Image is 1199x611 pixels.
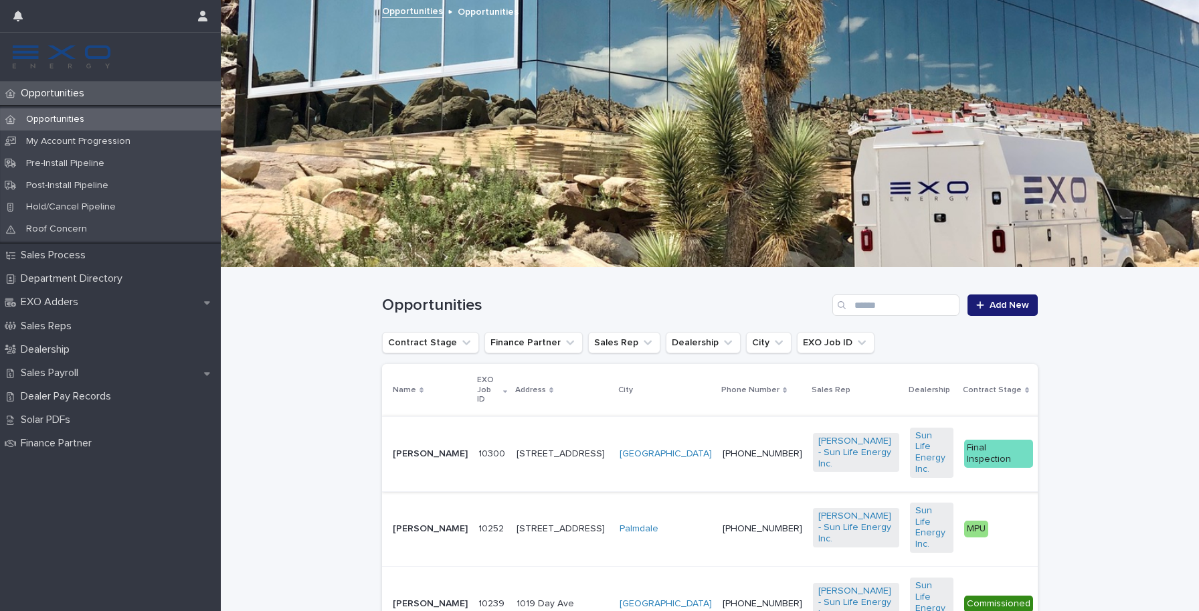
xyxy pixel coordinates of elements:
p: Finance Partner [15,437,102,450]
p: Sales Payroll [15,367,89,379]
a: [PHONE_NUMBER] [723,524,802,533]
p: 1019 Day Ave [517,598,609,610]
a: Opportunities [382,3,443,18]
p: [PERSON_NAME] [393,598,468,610]
a: [PHONE_NUMBER] [723,599,802,608]
a: [PHONE_NUMBER] [723,449,802,458]
p: Phone Number [721,383,779,398]
span: Add New [990,300,1029,310]
p: Dealership [909,383,950,398]
button: Contract Stage [382,332,479,353]
p: Name [393,383,416,398]
a: Palmdale [620,523,658,535]
p: 10252 [478,521,506,535]
p: Opportunities [15,114,95,125]
p: Roof Concern [15,224,98,235]
p: Sales Rep [812,383,850,398]
p: Hold/Cancel Pipeline [15,201,126,213]
a: Add New [967,294,1038,316]
p: Dealership [15,343,80,356]
p: [PERSON_NAME] [393,523,468,535]
a: [PERSON_NAME] - Sun Life Energy Inc. [818,511,894,544]
p: [STREET_ADDRESS] [517,448,609,460]
p: My Account Progression [15,136,141,147]
button: Dealership [666,332,741,353]
h1: Opportunities [382,296,827,315]
p: Solar PDFs [15,414,81,426]
a: Sun Life Energy Inc. [915,505,948,550]
button: Sales Rep [588,332,660,353]
p: EXO Job ID [477,373,500,407]
button: City [746,332,792,353]
a: [GEOGRAPHIC_DATA] [620,448,712,460]
p: City [618,383,633,398]
p: 10300 [478,446,508,460]
p: Department Directory [15,272,133,285]
p: Opportunities [458,3,519,18]
div: Final Inspection [964,440,1033,468]
p: Contract Stage [963,383,1022,398]
div: MPU [964,521,988,537]
p: Pre-Install Pipeline [15,158,115,169]
p: Address [515,383,546,398]
p: Opportunities [15,87,95,100]
p: EXO Adders [15,296,89,309]
p: Sales Reps [15,320,82,333]
p: Sales Process [15,249,96,262]
button: Finance Partner [484,332,583,353]
button: EXO Job ID [797,332,874,353]
img: FKS5r6ZBThi8E5hshIGi [11,43,112,70]
a: Sun Life Energy Inc. [915,430,948,475]
p: Post-Install Pipeline [15,180,119,191]
a: [GEOGRAPHIC_DATA] [620,598,712,610]
a: [PERSON_NAME] - Sun Life Energy Inc. [818,436,894,469]
input: Search [832,294,959,316]
p: [PERSON_NAME] [393,448,468,460]
p: Dealer Pay Records [15,390,122,403]
p: 10239 [478,596,507,610]
p: [STREET_ADDRESS] [517,523,609,535]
